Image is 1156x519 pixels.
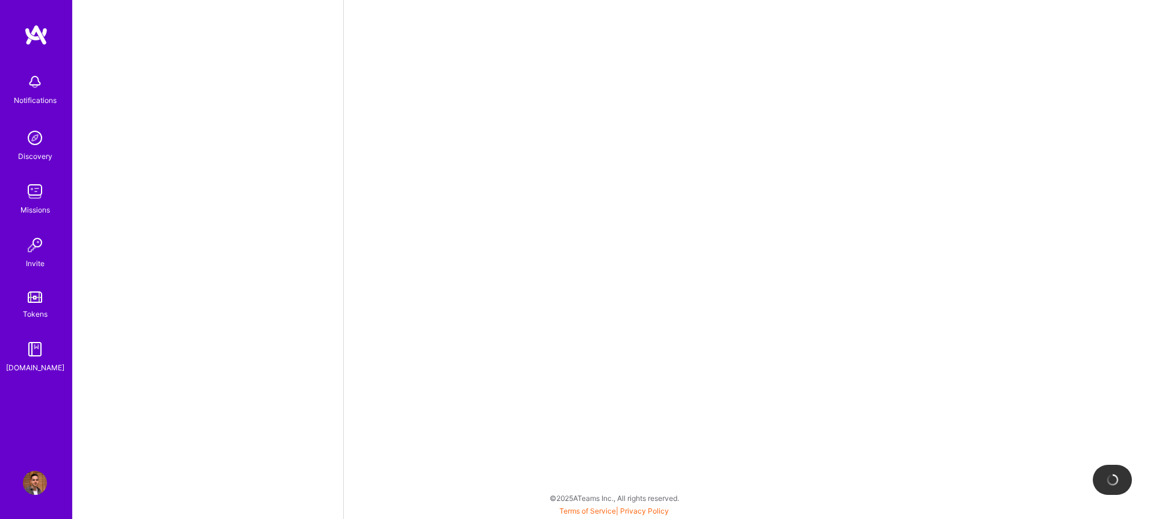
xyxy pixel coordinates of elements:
[20,471,50,495] a: User Avatar
[23,233,47,257] img: Invite
[620,506,669,515] a: Privacy Policy
[1106,473,1119,486] img: loading
[18,150,52,163] div: Discovery
[26,257,45,270] div: Invite
[559,506,616,515] a: Terms of Service
[559,506,669,515] span: |
[24,24,48,46] img: logo
[20,204,50,216] div: Missions
[72,483,1156,513] div: © 2025 ATeams Inc., All rights reserved.
[23,337,47,361] img: guide book
[23,126,47,150] img: discovery
[23,179,47,204] img: teamwork
[23,471,47,495] img: User Avatar
[23,70,47,94] img: bell
[28,291,42,303] img: tokens
[14,94,57,107] div: Notifications
[23,308,48,320] div: Tokens
[6,361,64,374] div: [DOMAIN_NAME]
